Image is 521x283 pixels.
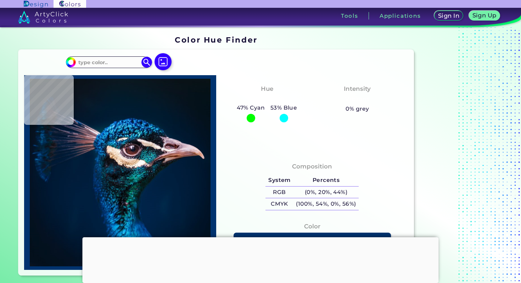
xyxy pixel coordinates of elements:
[18,11,68,23] img: logo_artyclick_colors_white.svg
[341,13,358,18] h3: Tools
[293,174,359,186] h5: Percents
[155,53,172,70] img: icon picture
[474,13,495,18] h5: Sign Up
[265,198,293,210] h5: CMYK
[342,95,373,104] h3: Vibrant
[261,84,273,94] h4: Hue
[28,79,213,267] img: img_pavlin.jpg
[234,103,268,112] h5: 47% Cyan
[344,84,371,94] h4: Intensity
[76,57,142,67] input: type color..
[24,1,47,7] img: ArtyClick Design logo
[293,187,359,198] h5: (0%, 20%, 44%)
[304,221,320,232] h4: Color
[247,95,287,104] h3: Cyan-Blue
[439,13,458,18] h5: Sign In
[417,33,505,273] iframe: Advertisement
[265,174,293,186] h5: System
[175,34,257,45] h1: Color Hue Finder
[436,11,462,20] a: Sign In
[265,187,293,198] h5: RGB
[268,103,300,112] h5: 53% Blue
[141,57,152,67] img: icon search
[83,237,439,281] iframe: Advertisement
[292,161,332,172] h4: Composition
[380,13,421,18] h3: Applications
[346,104,369,113] h5: 0% grey
[470,11,498,20] a: Sign Up
[293,198,359,210] h5: (100%, 54%, 0%, 56%)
